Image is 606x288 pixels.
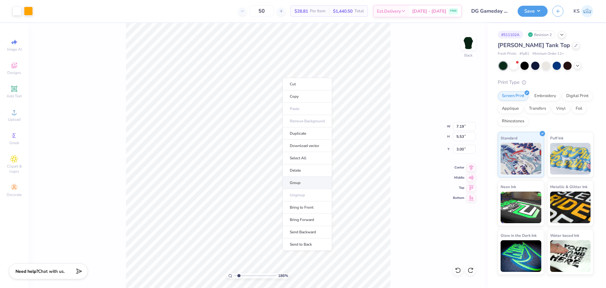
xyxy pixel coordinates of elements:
span: # fp81 [520,51,529,57]
div: Rhinestones [498,117,528,126]
div: Digital Print [562,91,593,101]
img: Water based Ink [550,240,591,272]
span: Total [354,8,364,15]
div: Transfers [525,104,550,113]
input: Untitled Design [466,5,513,17]
img: Back [462,37,475,49]
span: Upload [8,117,21,122]
img: Puff Ink [550,143,591,175]
span: $1,440.50 [333,8,353,15]
li: Select All [282,152,332,164]
span: Fresh Prints [498,51,516,57]
div: Embroidery [530,91,560,101]
span: Per Item [310,8,325,15]
span: Minimum Order: 12 + [532,51,564,57]
div: Revision 2 [526,31,555,39]
span: Puff Ink [550,135,563,141]
span: Glow in the Dark Ink [501,232,537,239]
li: Group [282,177,332,189]
span: Water based Ink [550,232,579,239]
li: Send to Back [282,238,332,251]
div: Foil [572,104,586,113]
div: Print Type [498,79,593,86]
span: Center [453,165,464,170]
div: Applique [498,104,523,113]
li: Send Backward [282,226,332,238]
span: Middle [453,175,464,180]
span: Top [453,186,464,190]
span: Add Text [7,94,22,99]
li: Bring to Front [282,201,332,214]
span: Chat with us. [38,268,65,274]
span: Est. Delivery [377,8,401,15]
li: Bring Forward [282,214,332,226]
img: Neon Ink [501,192,541,223]
li: Cut [282,78,332,90]
button: Save [518,6,548,17]
li: Delete [282,164,332,177]
div: Vinyl [552,104,570,113]
span: [PERSON_NAME] Tank Top [498,41,570,49]
span: $28.81 [294,8,308,15]
span: [DATE] - [DATE] [412,8,446,15]
span: Standard [501,135,517,141]
span: Image AI [7,47,22,52]
img: Glow in the Dark Ink [501,240,541,272]
li: Download vector [282,140,332,152]
span: Metallic & Glitter Ink [550,183,587,190]
span: 186 % [278,273,288,279]
span: KS [573,8,579,15]
strong: Need help? [15,268,38,274]
span: Bottom [453,196,464,200]
li: Duplicate [282,127,332,140]
img: Kath Sales [581,5,593,17]
a: KS [573,5,593,17]
span: Neon Ink [501,183,516,190]
span: Greek [9,140,19,145]
span: FREE [450,9,457,13]
img: Standard [501,143,541,175]
li: Copy [282,90,332,103]
span: Designs [7,70,21,75]
div: Back [464,52,472,58]
img: Metallic & Glitter Ink [550,192,591,223]
span: Decorate [7,192,22,197]
div: Screen Print [498,91,528,101]
span: Clipart & logos [3,164,25,174]
div: # 511102A [498,31,523,39]
input: – – [249,5,274,17]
